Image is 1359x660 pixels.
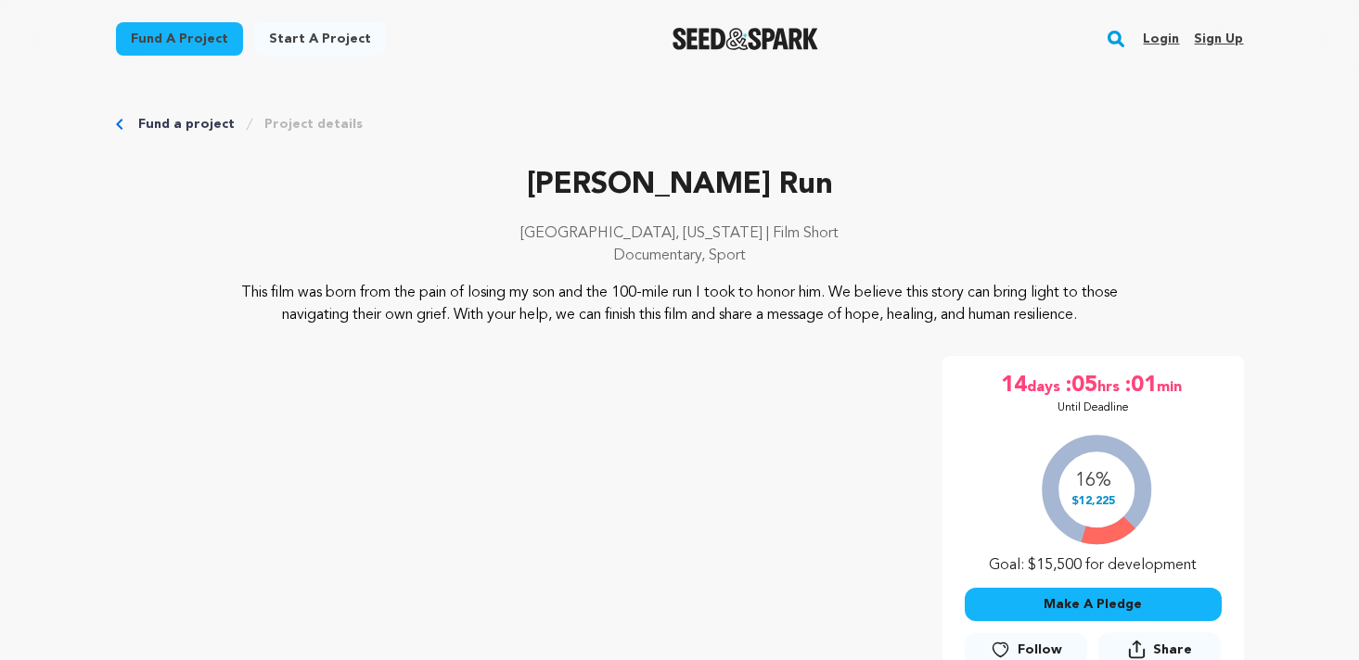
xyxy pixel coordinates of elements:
div: Breadcrumb [116,115,1244,133]
a: Seed&Spark Homepage [673,28,818,50]
img: Seed&Spark Logo Dark Mode [673,28,818,50]
span: min [1157,371,1186,400]
span: days [1027,371,1064,400]
a: Fund a project [116,22,243,56]
p: [PERSON_NAME] Run [116,163,1244,208]
a: Login [1143,24,1179,54]
span: hrs [1097,371,1123,400]
p: This film was born from the pain of losing my son and the 100-mile run I took to honor him. We be... [228,282,1131,326]
p: Documentary, Sport [116,245,1244,267]
span: Share [1153,641,1192,659]
p: [GEOGRAPHIC_DATA], [US_STATE] | Film Short [116,222,1244,245]
span: Follow [1018,641,1062,659]
a: Fund a project [138,115,235,133]
p: Until Deadline [1058,400,1129,415]
span: :01 [1123,371,1157,400]
span: :05 [1064,371,1097,400]
a: Start a project [254,22,386,56]
a: Project details [264,115,363,133]
a: Sign up [1194,24,1243,54]
span: 14 [1001,371,1027,400]
button: Make A Pledge [965,588,1222,621]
